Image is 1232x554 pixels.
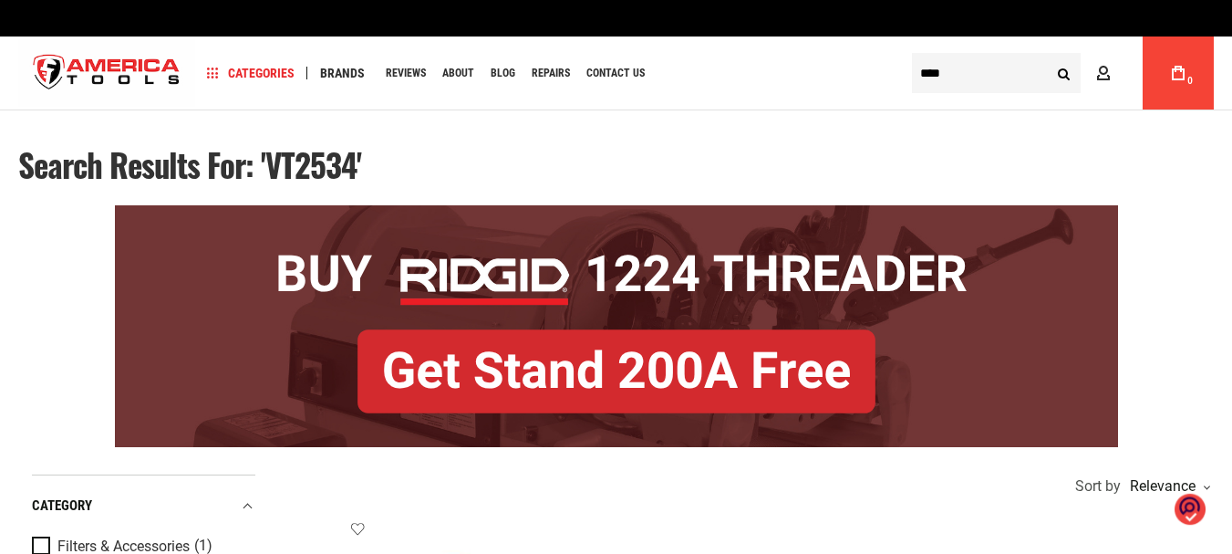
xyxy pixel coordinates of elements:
a: 0 [1161,37,1196,110]
a: About [434,61,482,86]
span: (1) [194,538,212,554]
span: Categories [207,67,295,79]
a: Repairs [523,61,578,86]
button: Search [1046,56,1081,90]
span: Contact Us [586,68,645,78]
span: Brands [320,67,365,79]
a: Categories [199,61,303,86]
img: America Tools [18,39,195,108]
a: BOGO: Buy RIDGID® 1224 Threader, Get Stand 200A Free! [115,205,1118,219]
span: Search results for: 'VT2534' [18,141,361,188]
a: store logo [18,39,195,108]
img: o1IwAAAABJRU5ErkJggg== [1175,493,1206,527]
a: Reviews [378,61,434,86]
span: Repairs [532,68,570,78]
span: Reviews [386,68,426,78]
span: 0 [1187,76,1193,86]
a: Brands [312,61,373,86]
img: BOGO: Buy RIDGID® 1224 Threader, Get Stand 200A Free! [115,205,1118,447]
div: category [32,494,255,518]
span: About [442,68,474,78]
a: Blog [482,61,523,86]
a: Contact Us [578,61,653,86]
span: Sort by [1075,479,1121,494]
div: Relevance [1125,479,1209,494]
span: Blog [491,68,515,78]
